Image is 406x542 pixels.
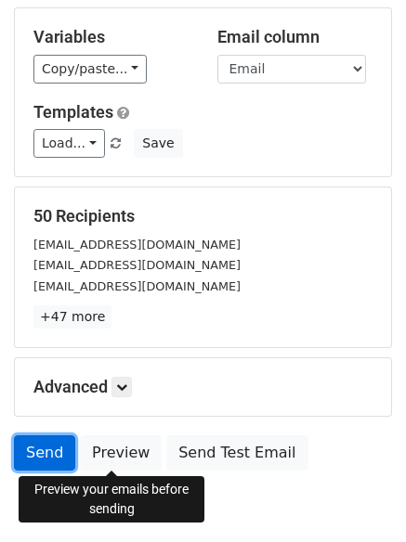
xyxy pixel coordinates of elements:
[19,476,204,523] div: Preview your emails before sending
[80,435,162,471] a: Preview
[33,305,111,329] a: +47 more
[33,102,113,122] a: Templates
[14,435,75,471] a: Send
[33,279,241,293] small: [EMAIL_ADDRESS][DOMAIN_NAME]
[33,377,373,397] h5: Advanced
[33,27,190,47] h5: Variables
[33,129,105,158] a: Load...
[313,453,406,542] iframe: Chat Widget
[134,129,182,158] button: Save
[166,435,308,471] a: Send Test Email
[33,55,147,84] a: Copy/paste...
[33,258,241,272] small: [EMAIL_ADDRESS][DOMAIN_NAME]
[313,453,406,542] div: Widget de chat
[33,206,373,226] h5: 50 Recipients
[33,238,241,252] small: [EMAIL_ADDRESS][DOMAIN_NAME]
[217,27,373,47] h5: Email column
